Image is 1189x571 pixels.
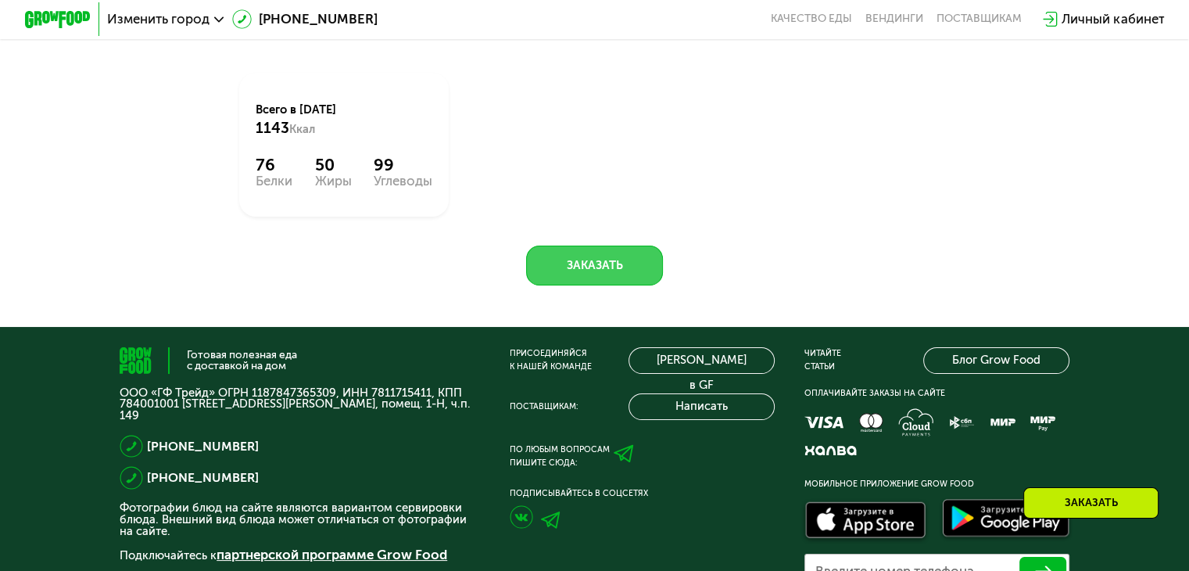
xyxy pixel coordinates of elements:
[315,174,352,188] div: Жиры
[938,496,1073,544] img: Доступно в Google Play
[315,155,352,174] div: 50
[629,347,774,374] a: [PERSON_NAME] в GF
[256,119,289,137] span: 1143
[1062,9,1164,29] div: Личный кабинет
[771,13,852,26] a: Качество еды
[510,347,592,374] div: Присоединяйся к нашей команде
[256,174,292,188] div: Белки
[232,9,378,29] a: [PHONE_NUMBER]
[510,487,775,501] div: Подписывайтесь в соцсетях
[187,350,297,371] div: Готовая полезная еда с доставкой на дом
[147,468,259,487] a: [PHONE_NUMBER]
[256,102,432,138] div: Всего в [DATE]
[120,387,480,422] p: ООО «ГФ Трейд» ОГРН 1187847365309, ИНН 7811715411, КПП 784001001 [STREET_ADDRESS][PERSON_NAME], п...
[217,547,447,562] a: партнерской программе Grow Food
[804,387,1069,400] div: Оплачивайте заказы на сайте
[289,122,315,136] span: Ккал
[923,347,1069,374] a: Блог Grow Food
[120,545,480,565] p: Подключайтесь к
[374,174,432,188] div: Углеводы
[256,155,292,174] div: 76
[510,400,578,414] div: Поставщикам:
[526,246,663,285] button: Заказать
[865,13,923,26] a: Вендинги
[804,347,841,374] div: Читайте статьи
[120,502,480,537] p: Фотографии блюд на сайте являются вариантом сервировки блюда. Внешний вид блюда может отличаться ...
[374,155,432,174] div: 99
[937,13,1022,26] div: поставщикам
[1023,487,1159,519] div: Заказать
[510,444,610,470] div: По любым вопросам пишите сюда:
[147,436,259,456] a: [PHONE_NUMBER]
[804,478,1069,491] div: Мобильное приложение Grow Food
[629,393,774,420] button: Написать
[107,13,210,26] span: Изменить город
